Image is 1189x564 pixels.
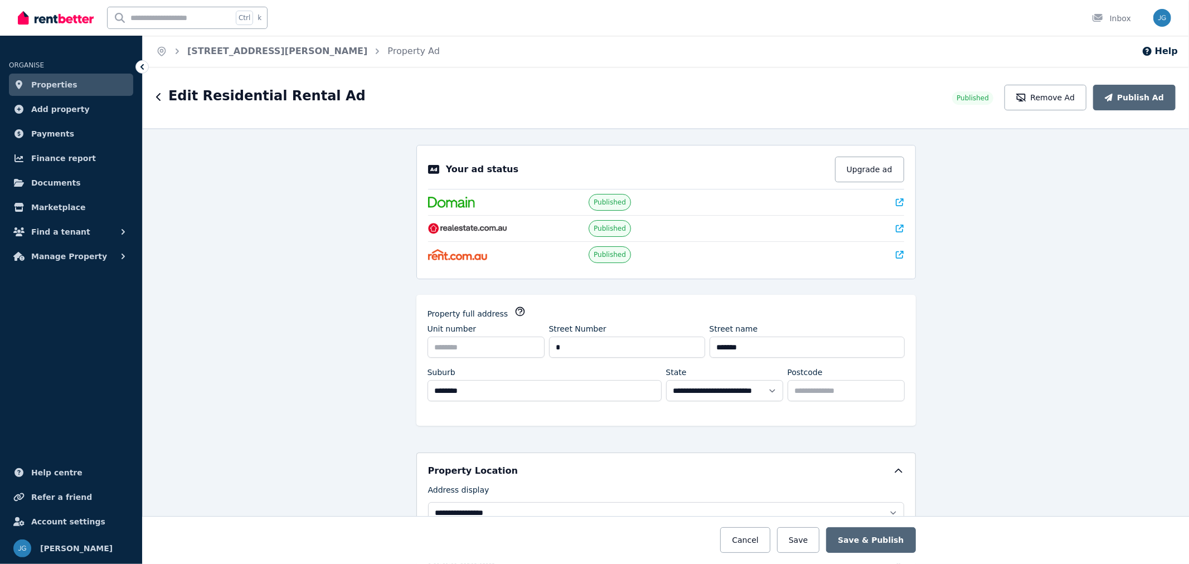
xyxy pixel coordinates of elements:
[428,223,508,234] img: RealEstate.com.au
[428,249,488,260] img: Rent.com.au
[168,87,366,105] h1: Edit Residential Rental Ad
[549,323,606,334] label: Street Number
[13,539,31,557] img: Jeremy Goldschmidt
[788,367,823,378] label: Postcode
[1004,85,1086,110] button: Remove Ad
[258,13,261,22] span: k
[9,486,133,508] a: Refer a friend
[446,163,518,176] p: Your ad status
[1142,45,1178,58] button: Help
[777,527,819,553] button: Save
[31,225,90,239] span: Find a tenant
[9,98,133,120] a: Add property
[1092,13,1131,24] div: Inbox
[387,46,440,56] a: Property Ad
[31,78,77,91] span: Properties
[18,9,94,26] img: RentBetter
[1093,85,1176,110] button: Publish Ad
[9,147,133,169] a: Finance report
[594,250,626,259] span: Published
[31,250,107,263] span: Manage Property
[31,103,90,116] span: Add property
[143,36,453,67] nav: Breadcrumb
[31,201,85,214] span: Marketplace
[9,61,44,69] span: ORGANISE
[428,464,518,478] h5: Property Location
[428,308,508,319] label: Property full address
[31,176,81,189] span: Documents
[9,245,133,268] button: Manage Property
[31,466,82,479] span: Help centre
[957,94,989,103] span: Published
[428,323,477,334] label: Unit number
[31,515,105,528] span: Account settings
[9,74,133,96] a: Properties
[594,224,626,233] span: Published
[31,490,92,504] span: Refer a friend
[9,510,133,533] a: Account settings
[9,221,133,243] button: Find a tenant
[428,367,455,378] label: Suburb
[720,527,770,553] button: Cancel
[826,527,915,553] button: Save & Publish
[428,484,489,500] label: Address display
[9,172,133,194] a: Documents
[31,152,96,165] span: Finance report
[835,157,904,182] button: Upgrade ad
[9,196,133,218] a: Marketplace
[710,323,758,334] label: Street name
[236,11,253,25] span: Ctrl
[40,542,113,555] span: [PERSON_NAME]
[9,123,133,145] a: Payments
[31,127,74,140] span: Payments
[428,197,475,208] img: Domain.com.au
[187,46,367,56] a: [STREET_ADDRESS][PERSON_NAME]
[1153,9,1171,27] img: Jeremy Goldschmidt
[9,461,133,484] a: Help centre
[594,198,626,207] span: Published
[666,367,687,378] label: State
